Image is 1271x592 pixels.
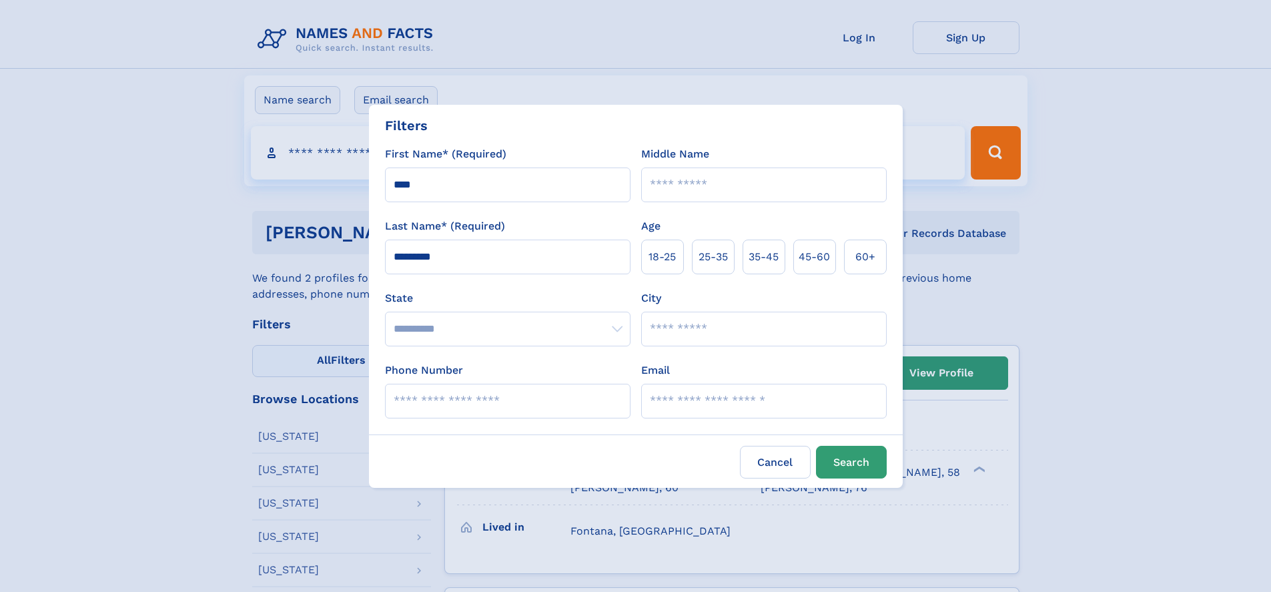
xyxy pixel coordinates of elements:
[855,249,875,265] span: 60+
[385,115,428,135] div: Filters
[699,249,728,265] span: 25‑35
[385,290,630,306] label: State
[641,146,709,162] label: Middle Name
[641,362,670,378] label: Email
[740,446,811,479] label: Cancel
[385,146,506,162] label: First Name* (Required)
[749,249,779,265] span: 35‑45
[816,446,887,479] button: Search
[641,218,661,234] label: Age
[649,249,676,265] span: 18‑25
[385,218,505,234] label: Last Name* (Required)
[641,290,661,306] label: City
[799,249,830,265] span: 45‑60
[385,362,463,378] label: Phone Number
